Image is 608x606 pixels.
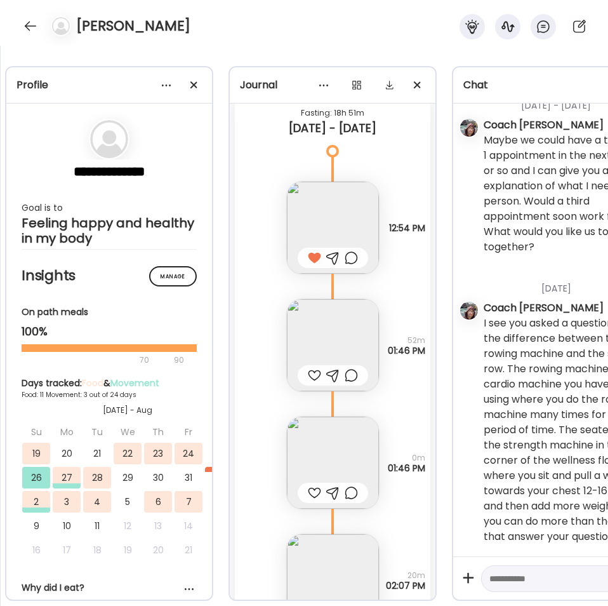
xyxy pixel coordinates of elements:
h4: [PERSON_NAME] [76,16,190,36]
div: Fr [175,421,202,443]
span: 01:46 PM [388,463,425,473]
img: avatars%2F3oh6dRocyxbjBjEj4169e9TrPlM2 [460,302,478,320]
img: avatars%2F3oh6dRocyxbjBjEj4169e9TrPlM2 [460,119,478,137]
div: 100% [22,324,197,339]
img: bg-avatar-default.svg [90,120,128,158]
div: 21 [83,443,111,464]
div: Why did I eat? [22,581,197,595]
div: Aug [205,467,233,472]
img: images%2FoXNfmj8jDUTPA1M5xZg3TQaBHgj1%2FZIHnLFtAHtO3zlzQwbp8%2FvoouOgYeOBYM38Mbolif_240 [287,299,379,391]
div: 14 [175,515,202,537]
div: 70 [22,353,170,368]
div: Coach [PERSON_NAME] [484,300,604,316]
div: Th [144,421,172,443]
div: 5 [114,491,142,513]
div: 20 [144,539,172,561]
div: We [114,421,142,443]
div: Journal [240,77,425,93]
div: 23 [144,443,172,464]
div: 2 [22,491,50,513]
div: Profile [17,77,202,93]
div: On path meals [22,306,197,319]
div: 26 [22,467,50,488]
span: 12:54 PM [389,223,425,233]
span: Food [82,377,103,389]
img: bg-avatar-default.svg [52,17,70,35]
div: 22 [114,443,142,464]
div: 28 [83,467,111,488]
div: 11 [83,515,111,537]
div: 21 [175,539,202,561]
div: 6 [144,491,172,513]
div: 19 [22,443,50,464]
div: 24 [175,443,202,464]
span: 0m [388,453,425,463]
div: [DATE] - [DATE] [245,121,420,136]
div: 29 [114,467,142,488]
div: Manage [149,266,197,286]
span: Movement [110,377,159,389]
div: 19 [114,539,142,561]
span: 52m [388,335,425,346]
div: 7 [175,491,202,513]
div: 27 [53,467,81,488]
span: 02:07 PM [386,581,425,591]
div: Days tracked: & [22,377,234,390]
div: Goal is to [22,200,197,215]
span: 01:46 PM [388,346,425,356]
div: 9 [22,515,50,537]
div: 16 [22,539,50,561]
span: 20m [386,570,425,581]
div: 90 [173,353,185,368]
div: 1 [205,467,233,488]
div: Tu [83,421,111,443]
div: 15 [205,515,233,537]
img: images%2FoXNfmj8jDUTPA1M5xZg3TQaBHgj1%2FU57MLWwNjrFvtEIEx2XG%2FsnAfoPMSCRv77c7gV9hY_240 [287,182,379,274]
div: Mo [53,421,81,443]
div: 30 [144,467,172,488]
div: Food: 11 Movement: 3 out of 24 days [22,390,234,400]
div: Feeling happy and healthy in my body [22,215,197,246]
div: 8 [205,491,233,513]
div: 20 [53,443,81,464]
img: images%2FoXNfmj8jDUTPA1M5xZg3TQaBHgj1%2F4wavOqnGYTxaGwINlpHG%2FBq0x6iTv2xaizVKTheAY_240 [287,417,379,509]
div: 18 [83,539,111,561]
div: [DATE] - Aug [22,405,234,416]
div: 25 [205,443,233,464]
div: 13 [144,515,172,537]
div: Fasting: 18h 51m [245,105,420,121]
div: Su [22,421,50,443]
div: 22 [205,539,233,561]
div: 3 [53,491,81,513]
div: 10 [53,515,81,537]
div: 4 [83,491,111,513]
div: 12 [114,515,142,537]
div: Sa [205,421,233,443]
div: 17 [53,539,81,561]
h2: Insights [22,266,197,285]
div: 31 [175,467,202,488]
div: Coach [PERSON_NAME] [484,118,604,133]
